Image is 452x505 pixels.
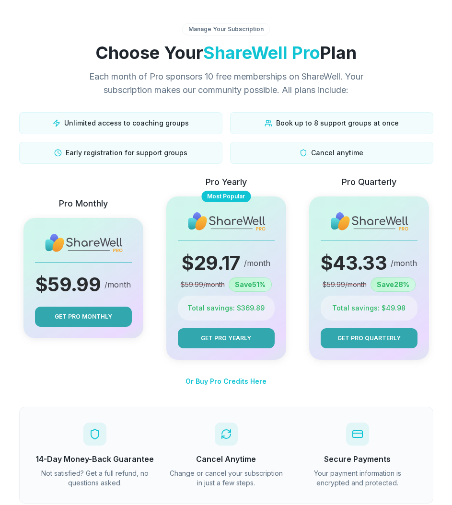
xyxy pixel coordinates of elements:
button: Get Pro Monthly [35,307,132,327]
span: Get Pro Yearly [201,334,251,343]
button: Or Buy Pro Credits Here [185,371,267,391]
h1: Choose Your Plan [19,43,433,62]
button: Get Pro Yearly [178,328,275,348]
p: Your payment information is encrypted and protected. [298,469,417,488]
div: Manage Your Subscription [182,23,270,35]
p: Each month of Pro sponsors 10 free memberships on ShareWell. Your subscription makes our communit... [65,70,387,97]
p: Not satisfied? Get a full refund, no questions asked. [35,469,155,488]
span: Or Buy Pro Credits Here [185,377,267,385]
span: Cancel anytime [311,148,363,158]
p: Pro Monthly [59,197,108,210]
h3: Secure Payments [298,453,417,465]
span: Unlimited access to coaching groups [64,118,189,128]
p: Pro Quarterly [342,175,396,189]
span: Get Pro Quarterly [337,334,401,343]
h3: 14-Day Money-Back Guarantee [35,453,155,465]
p: Pro Yearly [206,175,247,189]
button: Get Pro Quarterly [321,328,417,348]
span: ShareWell Pro [203,42,320,63]
span: Early registration for support groups [66,148,187,158]
p: Change or cancel your subscription in just a few steps. [166,469,286,488]
span: Get Pro Monthly [55,312,112,321]
span: Book up to 8 support groups at once [276,118,399,128]
h3: Cancel Anytime [166,453,286,465]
